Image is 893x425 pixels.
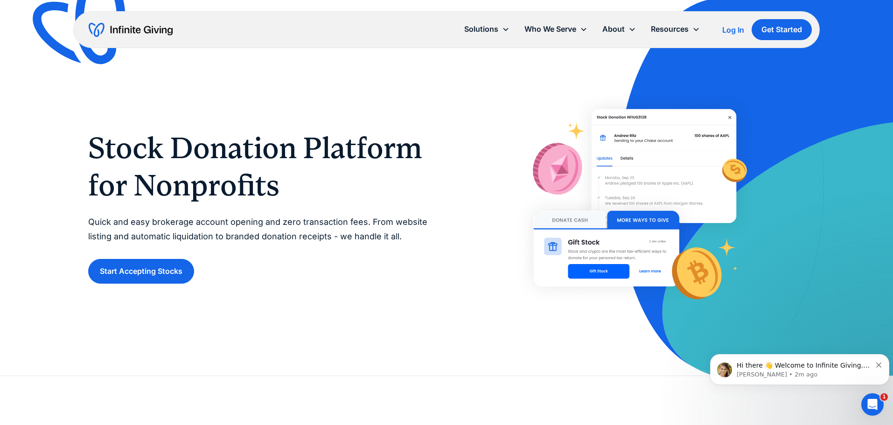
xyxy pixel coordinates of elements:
div: Resources [643,19,707,39]
h1: Stock Donation Platform for Nonprofits [88,129,428,204]
iframe: Intercom notifications message [706,334,893,400]
a: Get Started [752,19,812,40]
div: Solutions [457,19,517,39]
div: Who We Serve [517,19,595,39]
div: About [602,23,625,35]
img: With Infinite Giving’s stock donation platform, it’s easy for donors to give stock to your nonpro... [514,90,756,323]
p: Quick and easy brokerage account opening and zero transaction fees. From website listing and auto... [88,215,428,244]
div: Resources [651,23,689,35]
div: Solutions [464,23,498,35]
iframe: Intercom live chat [861,393,884,416]
div: Who We Serve [524,23,576,35]
a: Log In [722,24,744,35]
div: Log In [722,26,744,34]
div: About [595,19,643,39]
span: 1 [880,393,888,401]
a: Start Accepting Stocks [88,259,194,284]
a: home [89,22,173,37]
